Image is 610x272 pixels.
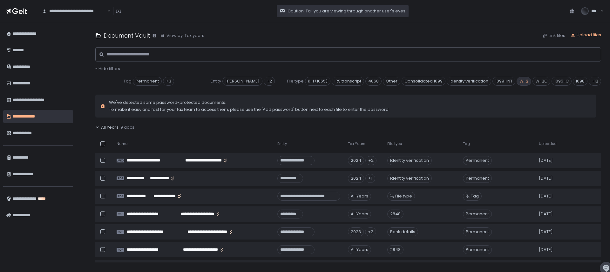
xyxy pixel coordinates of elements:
button: View by: Tax years [160,33,204,39]
span: IRS transcript [332,77,364,86]
span: [DATE] [539,211,553,217]
div: 2848 [387,245,403,254]
span: W-2C [532,77,550,86]
span: Permanent [463,174,492,183]
span: Identity verification [447,77,491,86]
div: All Years [348,210,371,218]
span: - Hide filters [95,66,120,72]
span: File type [395,193,412,199]
span: 9 docs [120,125,134,130]
span: File type [287,78,304,84]
div: 2024 [348,174,364,183]
span: Tag [124,78,132,84]
span: We've detected some password-protected documents. [109,100,390,105]
div: Bank details [387,227,418,236]
span: Permanent [133,77,162,86]
div: +2 [365,227,376,236]
div: +2 [365,156,376,165]
span: 1099-INT [492,77,515,86]
span: Uploaded [539,141,557,146]
span: [DATE] [539,158,553,163]
span: K-1 (1065) [305,77,330,86]
span: Tax Years [348,141,365,146]
span: [DATE] [539,175,553,181]
div: 2023 [348,227,364,236]
span: Caution: Tal, you are viewing through another user's eyes [288,8,405,14]
span: To make it easy and fast for your tax team to access them, please use the 'Add password' button n... [109,107,390,112]
span: File type [387,141,402,146]
span: Consolidated 1099 [402,77,445,86]
span: Entity [277,141,287,146]
div: 2024 [348,156,364,165]
div: +1 [365,174,375,183]
button: Upload files [570,32,601,38]
div: All Years [348,192,371,201]
span: Permanent [463,245,492,254]
span: [PERSON_NAME] [222,77,262,86]
div: +12 [589,77,601,86]
span: Name [117,141,127,146]
span: Entity [211,78,221,84]
div: +3 [163,77,174,86]
span: Tag [463,141,470,146]
span: [DATE] [539,229,553,235]
span: 1098 [573,77,587,86]
div: All Years [348,245,371,254]
div: Identity verification [387,174,432,183]
span: Permanent [463,156,492,165]
div: Search for option [38,4,111,18]
button: - Hide filters [95,66,120,72]
span: 1095-C [552,77,572,86]
h1: Document Vault [104,31,150,40]
span: Other [383,77,400,86]
span: [DATE] [539,193,553,199]
span: W-2 [517,77,531,86]
div: Identity verification [387,156,432,165]
span: All Years [101,125,119,130]
span: [DATE] [539,247,553,253]
span: 4868 [365,77,382,86]
button: Link files [542,33,565,39]
span: Permanent [463,227,492,236]
div: 2848 [387,210,403,218]
div: +2 [264,77,275,86]
span: Permanent [463,210,492,218]
span: Tag [471,193,479,199]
